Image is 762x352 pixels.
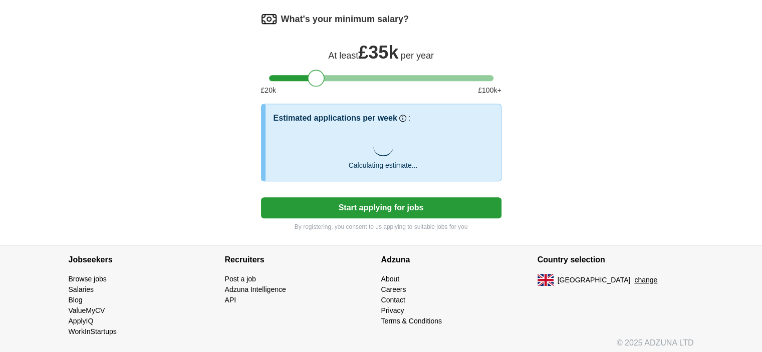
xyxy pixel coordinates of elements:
[634,275,657,285] button: change
[69,275,107,283] a: Browse jobs
[225,296,236,304] a: API
[328,51,358,61] span: At least
[381,285,406,293] a: Careers
[69,306,105,314] a: ValueMyCV
[538,246,694,274] h4: Country selection
[538,274,554,286] img: UK flag
[558,275,631,285] span: [GEOGRAPHIC_DATA]
[401,51,434,61] span: per year
[225,285,286,293] a: Adzuna Intelligence
[261,197,501,218] button: Start applying for jobs
[349,160,418,171] p: Calculating estimate...
[381,317,442,325] a: Terms & Conditions
[261,85,276,96] span: £ 20 k
[381,306,404,314] a: Privacy
[381,296,405,304] a: Contact
[225,275,256,283] a: Post a job
[69,317,94,325] a: ApplyIQ
[408,112,410,124] h3: :
[69,285,94,293] a: Salaries
[261,11,277,27] img: salary.png
[358,42,398,63] span: £ 35k
[274,112,397,124] h3: Estimated applications per week
[281,13,409,26] label: What's your minimum salary?
[69,296,83,304] a: Blog
[69,327,117,335] a: WorkInStartups
[261,222,501,231] p: By registering, you consent to us applying to suitable jobs for you
[381,275,400,283] a: About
